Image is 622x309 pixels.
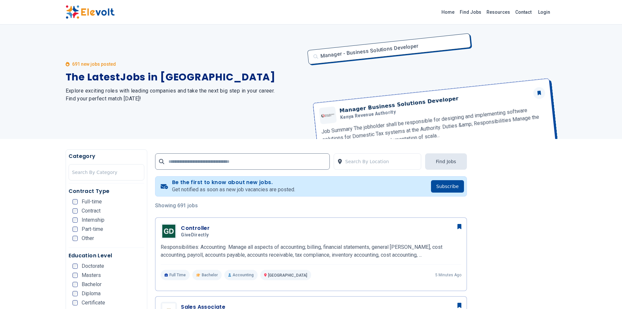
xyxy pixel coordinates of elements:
span: GiveDirectly [181,232,209,238]
span: Contract [82,208,101,214]
span: Bachelor [82,282,102,287]
input: Masters [72,273,78,278]
input: Internship [72,217,78,223]
span: Masters [82,273,101,278]
img: Elevolt [66,5,115,19]
p: Showing 691 jobs [155,202,467,210]
input: Doctorate [72,264,78,269]
a: Resources [484,7,513,17]
button: Subscribe [431,180,464,193]
input: Certificate [72,300,78,305]
p: Responsibilities: Accounting Manage all aspects of accounting; billing, financial statements, gen... [161,243,461,259]
span: Internship [82,217,104,223]
p: 691 new jobs posted [72,61,116,67]
span: Doctorate [82,264,104,269]
span: Certificate [82,300,105,305]
input: Part-time [72,227,78,232]
span: Part-time [82,227,103,232]
a: Login [534,6,554,19]
h1: The Latest Jobs in [GEOGRAPHIC_DATA] [66,71,303,83]
button: Find Jobs [425,153,467,170]
input: Diploma [72,291,78,296]
h5: Category [69,152,145,160]
input: Bachelor [72,282,78,287]
a: Contact [513,7,534,17]
h3: Controller [181,224,211,232]
a: GiveDirectlyControllerGiveDirectlyResponsibilities: Accounting Manage all aspects of accounting; ... [161,223,461,280]
a: Find Jobs [457,7,484,17]
p: Accounting [224,270,258,280]
img: GiveDirectly [162,225,175,238]
span: Bachelor [202,272,218,278]
input: Other [72,236,78,241]
a: Home [439,7,457,17]
span: Other [82,236,94,241]
h4: Be the first to know about new jobs. [172,179,295,186]
p: 5 minutes ago [435,272,461,278]
span: Diploma [82,291,101,296]
h5: Contract Type [69,187,145,195]
h2: Explore exciting roles with leading companies and take the next big step in your career. Find you... [66,87,303,103]
input: Full-time [72,199,78,204]
span: Full-time [82,199,102,204]
h5: Education Level [69,252,145,260]
span: [GEOGRAPHIC_DATA] [268,273,307,278]
iframe: Chat Widget [589,278,622,309]
input: Contract [72,208,78,214]
p: Get notified as soon as new job vacancies are posted. [172,186,295,194]
p: Full Time [161,270,190,280]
